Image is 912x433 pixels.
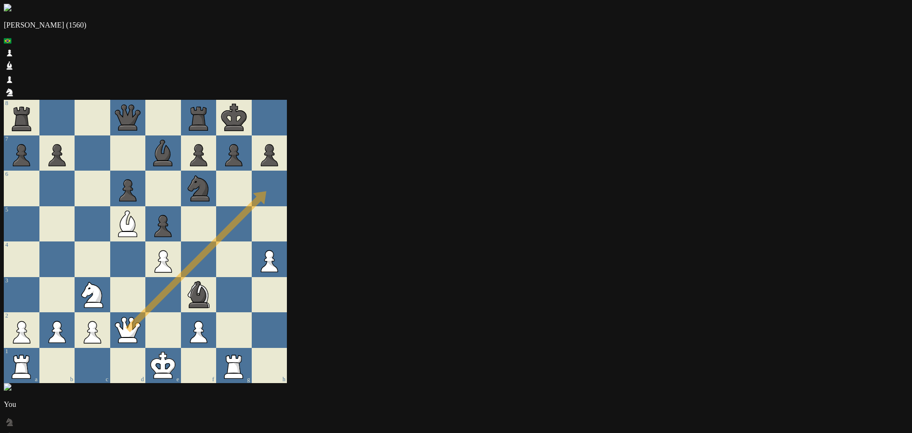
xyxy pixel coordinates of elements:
[76,376,108,383] div: c
[4,4,11,11] img: default.png
[5,241,38,249] div: 4
[183,376,214,383] div: f
[4,21,908,29] p: [PERSON_NAME] (1560)
[41,376,73,383] div: b
[5,171,38,178] div: 6
[112,376,144,383] div: d
[5,206,38,213] div: 5
[4,383,11,391] img: horse.png
[4,400,908,409] p: You
[5,277,38,284] div: 3
[253,376,285,383] div: h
